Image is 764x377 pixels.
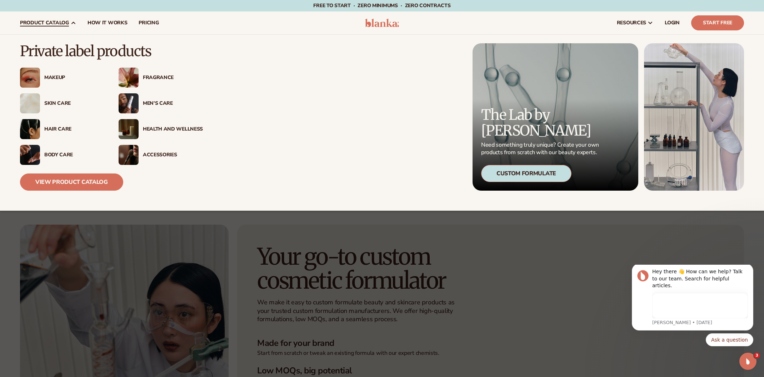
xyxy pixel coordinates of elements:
img: Candles and incense on table. [119,119,139,139]
img: Female hair pulled back with clips. [20,119,40,139]
img: Female with glitter eye makeup. [20,68,40,88]
a: Female with makeup brush. Accessories [119,145,203,165]
p: Need something truly unique? Create your own products from scratch with our beauty experts. [481,141,601,156]
div: Custom Formulate [481,165,571,182]
div: Message content [31,4,127,54]
a: Male hand applying moisturizer. Body Care [20,145,104,165]
p: Message from Lee, sent 2d ago [31,55,127,61]
a: resources [611,11,659,34]
span: Free to start · ZERO minimums · ZERO contracts [313,2,450,9]
div: Health And Wellness [143,126,203,132]
span: pricing [139,20,159,26]
p: The Lab by [PERSON_NAME] [481,107,601,138]
img: Pink blooming flower. [119,68,139,88]
img: Cream moisturizer swatch. [20,93,40,113]
a: pricing [133,11,164,34]
span: LOGIN [665,20,680,26]
div: Men’s Care [143,101,203,107]
a: Female with glitter eye makeup. Makeup [20,68,104,88]
img: Male hand applying moisturizer. [20,145,40,165]
div: Fragrance [143,75,203,81]
span: 3 [754,353,760,358]
a: Cream moisturizer swatch. Skin Care [20,93,104,113]
a: Female hair pulled back with clips. Hair Care [20,119,104,139]
div: Quick reply options [11,69,132,82]
img: logo [365,19,399,27]
a: How It Works [82,11,133,34]
img: Female with makeup brush. [119,145,139,165]
img: Male holding moisturizer bottle. [119,93,139,113]
iframe: Intercom notifications message [621,265,764,351]
a: Candles and incense on table. Health And Wellness [119,119,203,139]
a: Male holding moisturizer bottle. Men’s Care [119,93,203,113]
div: Accessories [143,152,203,158]
div: Hair Care [44,126,104,132]
p: Private label products [20,43,203,59]
div: Body Care [44,152,104,158]
iframe: Intercom live chat [739,353,756,370]
div: Makeup [44,75,104,81]
span: product catalog [20,20,69,26]
a: LOGIN [659,11,685,34]
a: product catalog [14,11,82,34]
a: Pink blooming flower. Fragrance [119,68,203,88]
img: Female in lab with equipment. [644,43,744,191]
div: Skin Care [44,101,104,107]
span: How It Works [88,20,128,26]
a: Start Free [691,15,744,30]
a: Microscopic product formula. The Lab by [PERSON_NAME] Need something truly unique? Create your ow... [473,43,638,191]
div: Hey there 👋 How can we help? Talk to our team. Search for helpful articles. [31,4,127,25]
a: View Product Catalog [20,173,123,191]
span: resources [617,20,646,26]
button: Quick reply: Ask a question [85,69,132,82]
img: Profile image for Lee [16,5,28,17]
